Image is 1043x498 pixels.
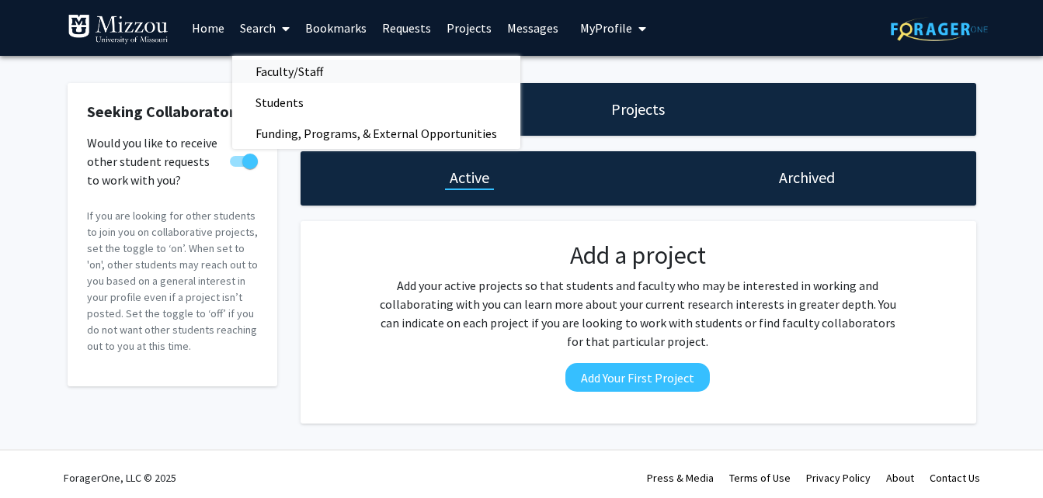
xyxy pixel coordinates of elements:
a: About [886,471,914,485]
a: Contact Us [930,471,980,485]
iframe: Chat [12,428,66,486]
a: Press & Media [647,471,714,485]
h2: Add a project [374,240,901,270]
a: Home [184,1,232,55]
a: Faculty/Staff [232,60,520,83]
a: Students [232,91,520,114]
h2: Seeking Collaborators? [87,102,258,121]
p: If you are looking for other students to join you on collaborative projects, set the toggle to ‘o... [87,208,258,354]
p: Add your active projects so that students and faculty who may be interested in working and collab... [374,276,901,351]
a: Projects [439,1,499,55]
h1: Archived [779,167,835,188]
span: Faculty/Staff [232,56,346,87]
a: Search [232,1,297,55]
span: Funding, Programs, & External Opportunities [232,118,520,149]
span: Would you like to receive other student requests to work with you? [87,133,224,189]
img: ForagerOne Logo [891,17,988,41]
h1: Active [450,167,489,188]
a: Requests [374,1,439,55]
img: University of Missouri Logo [68,14,169,45]
span: Students [232,87,327,118]
a: Privacy Policy [806,471,871,485]
h1: Projects [611,99,665,120]
a: Messages [499,1,566,55]
button: Add Your First Project [565,363,710,392]
span: My Profile [580,20,632,36]
a: Terms of Use [729,471,791,485]
a: Bookmarks [297,1,374,55]
a: Funding, Programs, & External Opportunities [232,122,520,145]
